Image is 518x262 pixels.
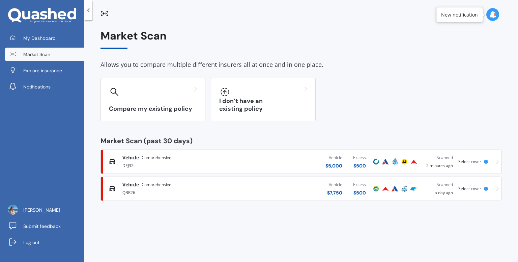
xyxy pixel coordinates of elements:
[100,150,502,174] a: VehicleComprehensiveDEJ32Vehicle$5,000Excess$500CoveAutosureAMPAAProvidentScanned2 minutes agoSel...
[458,186,481,191] span: Select cover
[5,203,84,217] a: [PERSON_NAME]
[5,31,84,45] a: My Dashboard
[353,181,366,188] div: Excess
[424,154,453,169] div: 2 minutes ago
[23,239,39,246] span: Log out
[424,181,453,196] div: a day ago
[5,64,84,77] a: Explore insurance
[372,185,380,193] img: Protecta
[100,30,502,49] div: Market Scan
[327,189,342,196] div: $ 7,750
[122,181,139,188] span: Vehicle
[23,207,60,213] span: [PERSON_NAME]
[23,83,51,90] span: Notifications
[219,97,307,113] h3: I don’t have an existing policy
[5,80,84,94] a: Notifications
[372,158,380,166] img: Cove
[381,185,390,193] img: Provident
[325,162,342,169] div: $ 5,000
[325,154,342,161] div: Vehicle
[391,158,399,166] img: AMP
[100,137,502,144] div: Market Scan (past 30 days)
[122,188,240,196] div: QBR26
[410,158,418,166] img: Provident
[5,48,84,61] a: Market Scan
[5,219,84,233] a: Submit feedback
[353,154,366,161] div: Excess
[327,181,342,188] div: Vehicle
[410,185,418,193] img: Trade Me Insurance
[23,223,61,230] span: Submit feedback
[400,185,408,193] img: AMP
[5,236,84,249] a: Log out
[424,181,453,188] div: Scanned
[353,162,366,169] div: $ 500
[142,154,171,161] span: Comprehensive
[100,60,502,70] div: Allows you to compare multiple different insurers all at once and in one place.
[109,105,197,113] h3: Compare my existing policy
[458,159,481,164] span: Select cover
[400,158,408,166] img: AA
[23,35,56,42] span: My Dashboard
[122,154,139,161] span: Vehicle
[8,205,18,215] img: ACg8ocLhUFcrojljV4xkVJ6OVV_KEKYSxPIE6JvNjL0XZa9KGJHzMTw=s96-c
[353,189,366,196] div: $ 500
[381,158,390,166] img: Autosure
[441,11,478,18] div: New notification
[391,185,399,193] img: Autosure
[122,161,240,169] div: DEJ32
[100,177,502,201] a: VehicleComprehensiveQBR26Vehicle$7,750Excess$500ProtectaProvidentAutosureAMPTrade Me InsuranceSca...
[424,154,453,161] div: Scanned
[142,181,171,188] span: Comprehensive
[23,67,62,74] span: Explore insurance
[23,51,50,58] span: Market Scan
